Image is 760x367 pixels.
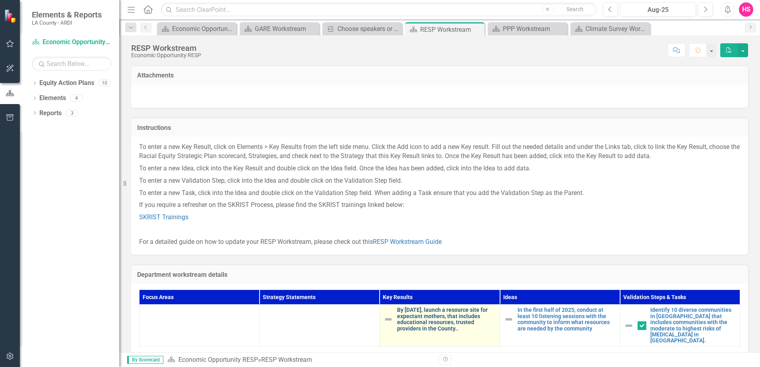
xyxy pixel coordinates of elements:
a: Economic Opportunity RESP [178,356,258,363]
div: Climate Survey Workstream [586,24,648,34]
div: » [167,355,434,365]
a: Identify 10 diverse communities in [GEOGRAPHIC_DATA] that includes communities with the moderate ... [650,307,736,344]
p: To enter a new Key Result, click on Elements > Key Results from the left side menu. Click the Add... [139,143,740,162]
a: In the first half of 2025, conduct at least 10 listening sessions with the community to inform wh... [518,307,616,332]
input: Search ClearPoint... [161,3,597,17]
a: Choose speakers or plan activities that align with each month's theme. This could be guest speake... [324,24,400,34]
p: To enter a new Idea, click into the Key Result and double click on the Idea field. Once the Idea ... [139,162,740,175]
small: LA County - ARDI [32,19,102,26]
div: GARE Workstream [255,24,317,34]
div: PPP Workstream [503,24,565,34]
h3: Department workstream details [137,271,742,278]
div: RESP Workstream [131,44,201,52]
a: RESP Workstream Guide [373,238,442,245]
div: RESP Workstream [261,356,312,363]
img: Not Defined [504,315,514,324]
input: Search Below... [32,57,111,71]
a: Economic Opportunity RESP [32,38,111,47]
div: 10 [98,80,111,87]
a: Climate Survey Workstream [572,24,648,34]
div: 3 [66,110,78,116]
a: Equity Action Plans [39,79,94,88]
p: For a detailed guide on how to update your RESP Workstream, please check out this [139,236,740,247]
span: Search [566,6,584,12]
td: Double-Click to Edit Right Click for Context Menu [620,305,740,346]
div: 4 [70,95,83,102]
div: Aug-25 [623,5,693,15]
button: Search [555,4,595,15]
button: HS [739,2,753,17]
div: Choose speakers or plan activities that align with each month's theme. This could be guest speake... [337,24,400,34]
td: Double-Click to Edit Right Click for Context Menu [500,305,620,346]
span: Elements & Reports [32,10,102,19]
a: SKRIST Trainings [139,213,188,221]
p: If you require a refresher on the SKRIST Process, please find the SKRIST trainings linked below: [139,199,740,211]
span: By Scorecard [127,356,163,364]
div: Economic Opportunity Welcome Page [172,24,235,34]
button: Aug-25 [620,2,696,17]
img: ClearPoint Strategy [4,9,18,23]
td: Double-Click to Edit Right Click for Context Menu [380,305,500,346]
div: Economic Opportunity RESP [131,52,201,58]
p: To enter a new Validation Step, click into the Idea and double click on the Validation Step field. [139,175,740,187]
h3: Attachments [137,72,742,79]
img: Not Defined [624,321,634,330]
p: To enter a new Task, click into the Idea and double click on the Validation Step field. When addi... [139,187,740,199]
h3: Instructions [137,124,742,131]
a: GARE Workstream [242,24,317,34]
img: Not Defined [384,315,393,324]
a: Economic Opportunity Welcome Page [159,24,235,34]
a: Reports [39,109,62,118]
a: Elements [39,94,66,103]
a: PPP Workstream [490,24,565,34]
a: By [DATE], launch a resource site for expectant mothers, that includes educational resources, tru... [397,307,495,332]
div: RESP Workstream [420,25,483,35]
